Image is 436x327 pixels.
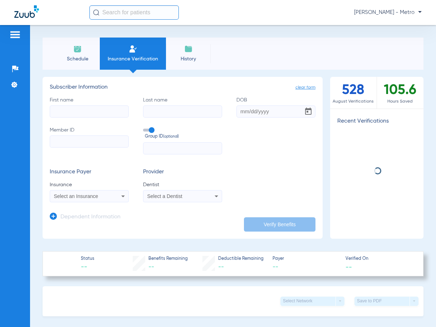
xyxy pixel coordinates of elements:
label: Last name [143,96,222,118]
input: Search for patients [89,5,179,20]
button: Open calendar [301,104,315,119]
span: Select an Insurance [54,193,98,199]
span: -- [218,264,224,270]
img: Zuub Logo [14,5,39,18]
input: Member ID [50,135,129,148]
img: Schedule [73,45,82,53]
h3: Provider [143,169,222,176]
span: Status [81,256,94,262]
input: DOBOpen calendar [236,105,315,118]
img: History [184,45,193,53]
label: Member ID [50,127,129,154]
span: Verified On [346,256,412,262]
img: hamburger-icon [9,30,21,39]
span: Benefits Remaining [148,256,188,262]
span: Payer [273,256,339,262]
label: First name [50,96,129,118]
span: Deductible Remaining [218,256,264,262]
span: History [171,55,205,63]
span: Insurance [50,181,129,188]
input: Last name [143,105,222,118]
span: -- [273,263,339,272]
h3: Insurance Payer [50,169,129,176]
span: Schedule [60,55,94,63]
span: [PERSON_NAME] - Metro [354,9,422,16]
h3: Dependent Information [60,214,121,221]
h3: Recent Verifications [330,118,423,125]
h3: Subscriber Information [50,84,315,91]
button: Verify Benefits [244,217,315,232]
div: 105.6 [377,77,424,109]
div: 528 [330,77,377,109]
span: Insurance Verification [105,55,161,63]
img: Search Icon [93,9,99,16]
span: clear form [295,84,315,91]
label: DOB [236,96,315,118]
span: Select a Dentist [147,193,182,199]
small: (optional) [163,134,179,140]
span: -- [81,263,94,272]
input: First name [50,105,129,118]
span: Group ID [145,134,222,140]
img: Manual Insurance Verification [129,45,137,53]
span: -- [148,264,154,270]
span: August Verifications [330,98,377,105]
span: Dentist [143,181,222,188]
span: -- [346,263,352,271]
span: Hours Saved [377,98,424,105]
